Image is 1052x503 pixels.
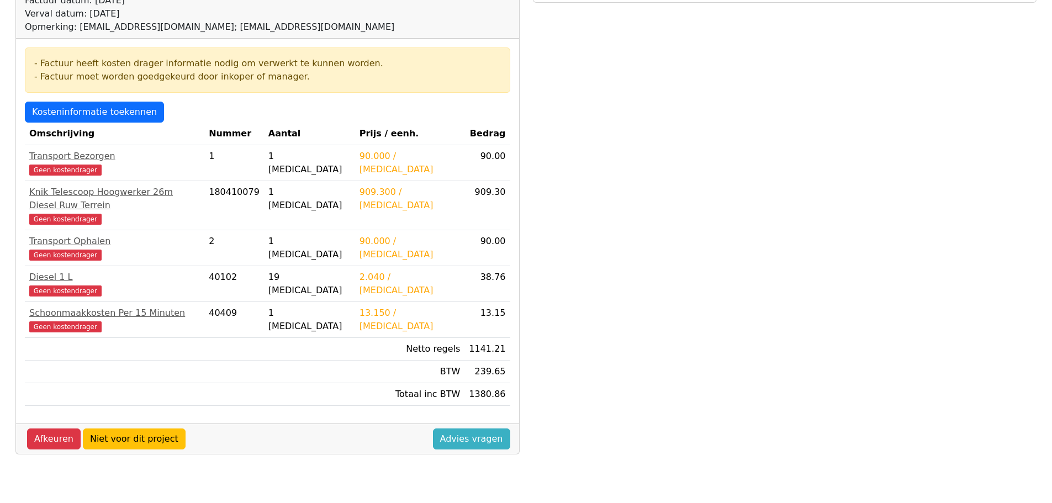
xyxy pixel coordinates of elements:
div: 2.040 / [MEDICAL_DATA] [360,271,461,297]
th: Omschrijving [25,123,204,145]
div: Transport Ophalen [29,235,200,248]
a: Knik Telescoop Hoogwerker 26m Diesel Ruw TerreinGeen kostendrager [29,186,200,225]
td: 909.30 [464,181,510,230]
div: 90.000 / [MEDICAL_DATA] [360,235,461,261]
td: 90.00 [464,145,510,181]
td: 13.15 [464,302,510,338]
th: Prijs / eenh. [355,123,465,145]
a: Transport BezorgenGeen kostendrager [29,150,200,176]
a: Afkeuren [27,428,81,449]
div: 1 [MEDICAL_DATA] [268,306,351,333]
td: 1 [204,145,264,181]
td: BTW [355,361,465,383]
th: Aantal [264,123,355,145]
td: 2 [204,230,264,266]
div: 1 [MEDICAL_DATA] [268,186,351,212]
div: - Factuur heeft kosten drager informatie nodig om verwerkt te kunnen worden. [34,57,501,70]
div: 13.150 / [MEDICAL_DATA] [360,306,461,333]
span: Geen kostendrager [29,321,102,332]
th: Bedrag [464,123,510,145]
td: Totaal inc BTW [355,383,465,406]
div: 909.300 / [MEDICAL_DATA] [360,186,461,212]
td: 90.00 [464,230,510,266]
div: 90.000 / [MEDICAL_DATA] [360,150,461,176]
div: Knik Telescoop Hoogwerker 26m Diesel Ruw Terrein [29,186,200,212]
td: 1380.86 [464,383,510,406]
a: Advies vragen [433,428,510,449]
td: 40409 [204,302,264,338]
div: 1 [MEDICAL_DATA] [268,235,351,261]
a: Transport OphalenGeen kostendrager [29,235,200,261]
span: Geen kostendrager [29,165,102,176]
div: Verval datum: [DATE] [25,7,394,20]
a: Kosteninformatie toekennen [25,102,164,123]
div: Transport Bezorgen [29,150,200,163]
td: 180410079 [204,181,264,230]
div: Opmerking: [EMAIL_ADDRESS][DOMAIN_NAME]; [EMAIL_ADDRESS][DOMAIN_NAME] [25,20,394,34]
div: Diesel 1 L [29,271,200,284]
a: Niet voor dit project [83,428,186,449]
span: Geen kostendrager [29,250,102,261]
div: 1 [MEDICAL_DATA] [268,150,351,176]
div: - Factuur moet worden goedgekeurd door inkoper of manager. [34,70,501,83]
td: 239.65 [464,361,510,383]
div: Schoonmaakkosten Per 15 Minuten [29,306,200,320]
span: Geen kostendrager [29,285,102,296]
th: Nummer [204,123,264,145]
a: Schoonmaakkosten Per 15 MinutenGeen kostendrager [29,306,200,333]
td: 38.76 [464,266,510,302]
td: 40102 [204,266,264,302]
span: Geen kostendrager [29,214,102,225]
div: 19 [MEDICAL_DATA] [268,271,351,297]
td: Netto regels [355,338,465,361]
a: Diesel 1 LGeen kostendrager [29,271,200,297]
td: 1141.21 [464,338,510,361]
